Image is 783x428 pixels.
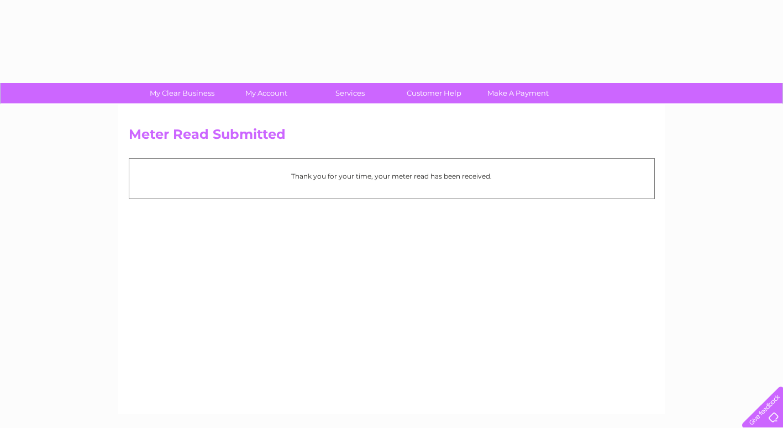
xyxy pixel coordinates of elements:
[472,83,564,103] a: Make A Payment
[136,83,228,103] a: My Clear Business
[135,171,649,181] p: Thank you for your time, your meter read has been received.
[388,83,480,103] a: Customer Help
[220,83,312,103] a: My Account
[129,127,655,148] h2: Meter Read Submitted
[304,83,396,103] a: Services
